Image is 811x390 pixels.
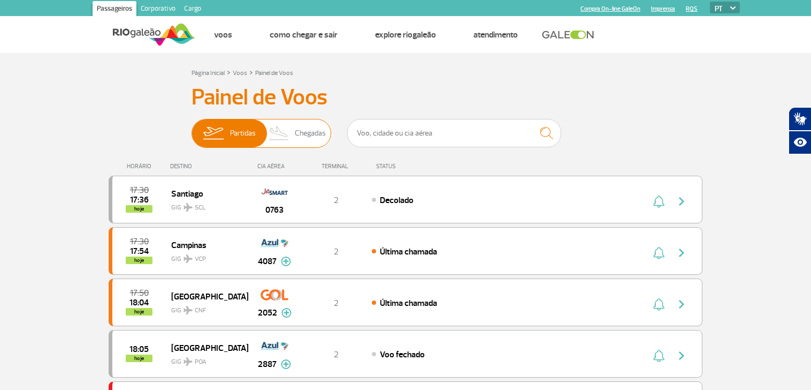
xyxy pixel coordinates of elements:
span: 2025-09-30 18:05:00 [129,346,149,353]
span: Campinas [171,238,240,252]
span: [GEOGRAPHIC_DATA] [171,289,240,303]
img: seta-direita-painel-voo.svg [675,298,688,311]
h3: Painel de Voos [192,84,619,111]
img: slider-embarque [196,119,230,147]
button: Abrir tradutor de língua de sinais. [789,107,811,131]
span: 2025-09-30 17:50:00 [130,289,149,297]
span: 2 [334,298,339,309]
span: hoje [126,308,152,316]
span: hoje [126,257,152,264]
span: 2887 [258,358,277,371]
a: Imprensa [651,5,675,12]
span: Chegadas [295,119,326,147]
div: Plugin de acessibilidade da Hand Talk. [789,107,811,154]
a: RQS [686,5,698,12]
span: Partidas [230,119,256,147]
span: hoje [126,355,152,362]
span: 2025-09-30 17:30:00 [130,186,149,194]
a: > [249,66,253,78]
a: Passageiros [93,1,136,18]
img: mais-info-painel-voo.svg [281,257,291,266]
img: sino-painel-voo.svg [653,195,664,208]
a: Corporativo [136,1,180,18]
span: 2 [334,246,339,257]
span: GIG [171,300,240,316]
a: Voos [233,69,247,77]
span: [GEOGRAPHIC_DATA] [171,341,240,355]
span: 4087 [258,255,277,268]
span: Última chamada [380,298,437,309]
span: CNF [195,306,206,316]
span: Decolado [380,195,414,206]
button: Abrir recursos assistivos. [789,131,811,154]
span: GIG [171,197,240,213]
div: CIA AÉREA [248,163,301,170]
a: Explore RIOgaleão [375,29,436,40]
span: 2025-09-30 17:54:00 [130,247,149,255]
span: VCP [195,254,206,264]
span: 2025-09-30 17:30:00 [130,238,149,245]
a: Compra On-line GaleOn [580,5,640,12]
div: TERMINAL [301,163,371,170]
div: HORÁRIO [112,163,170,170]
img: slider-desembarque [263,119,295,147]
a: Painel de Voos [255,69,293,77]
span: Última chamada [380,246,437,257]
input: Voo, cidade ou cia aérea [347,119,561,147]
img: seta-direita-painel-voo.svg [675,246,688,259]
img: seta-direita-painel-voo.svg [675,195,688,208]
img: sino-painel-voo.svg [653,298,664,311]
span: Voo fechado [380,349,425,360]
span: 2052 [258,306,277,319]
span: 2 [334,349,339,360]
a: > [227,66,231,78]
span: POA [195,357,206,367]
a: Voos [214,29,232,40]
span: 0763 [265,204,284,216]
img: destiny_airplane.svg [183,357,193,366]
span: 2 [334,195,339,206]
span: 2025-09-30 18:04:00 [129,299,149,306]
img: sino-painel-voo.svg [653,349,664,362]
a: Como chegar e sair [270,29,338,40]
span: GIG [171,351,240,367]
div: DESTINO [170,163,248,170]
a: Cargo [180,1,205,18]
span: Santiago [171,186,240,200]
a: Atendimento [473,29,518,40]
span: 2025-09-30 17:36:00 [130,196,149,204]
div: STATUS [371,163,458,170]
span: GIG [171,249,240,264]
img: mais-info-painel-voo.svg [281,359,291,369]
img: seta-direita-painel-voo.svg [675,349,688,362]
a: Página Inicial [192,69,225,77]
span: hoje [126,205,152,213]
img: destiny_airplane.svg [183,306,193,314]
img: destiny_airplane.svg [183,254,193,263]
span: SCL [195,203,205,213]
img: mais-info-painel-voo.svg [281,308,292,318]
img: destiny_airplane.svg [183,203,193,212]
img: sino-painel-voo.svg [653,246,664,259]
